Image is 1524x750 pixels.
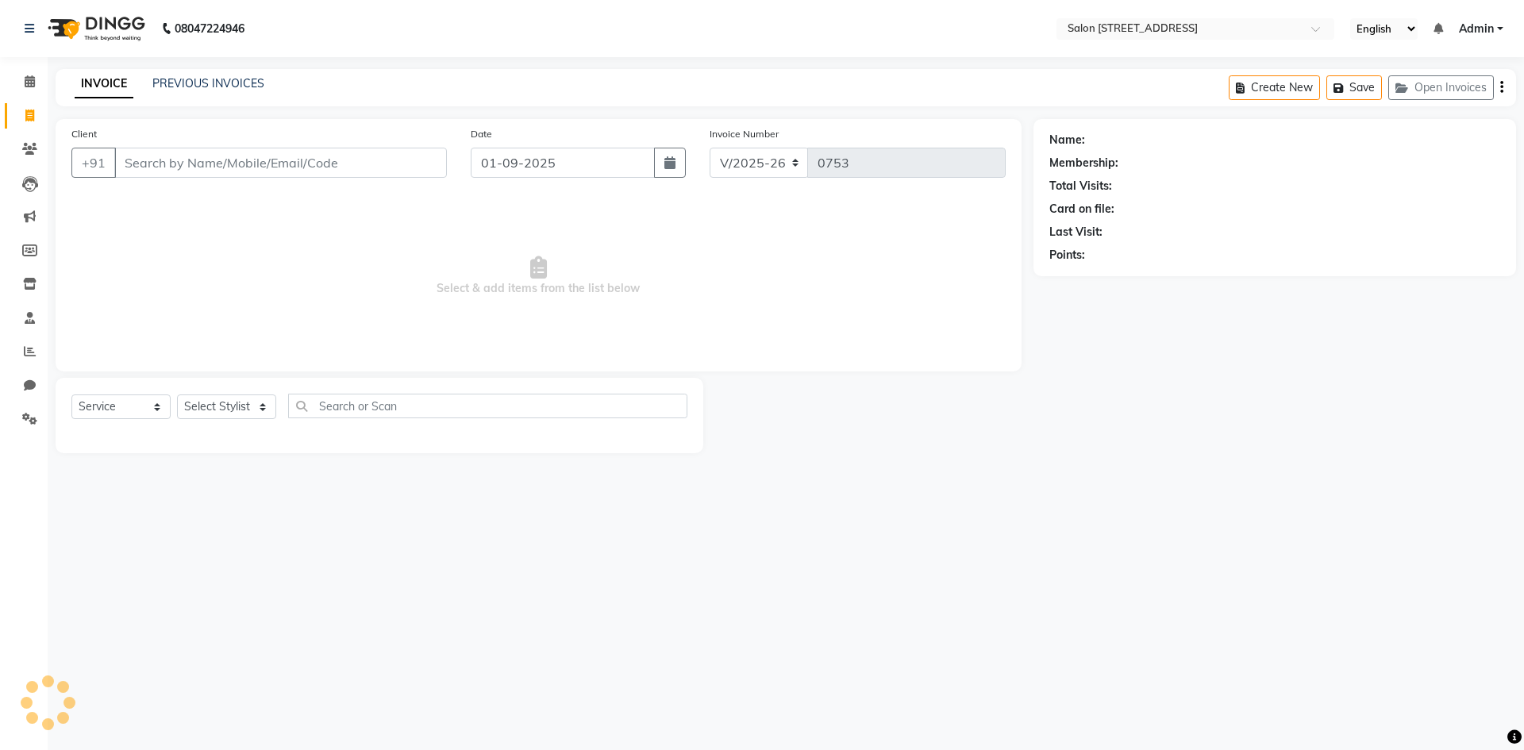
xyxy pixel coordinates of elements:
a: INVOICE [75,70,133,98]
label: Invoice Number [710,127,779,141]
label: Client [71,127,97,141]
button: Create New [1229,75,1320,100]
div: Points: [1049,247,1085,263]
img: logo [40,6,149,51]
div: Card on file: [1049,201,1114,217]
button: Open Invoices [1388,75,1494,100]
b: 08047224946 [175,6,244,51]
input: Search by Name/Mobile/Email/Code [114,148,447,178]
div: Membership: [1049,155,1118,171]
a: PREVIOUS INVOICES [152,76,264,90]
span: Admin [1459,21,1494,37]
span: Select & add items from the list below [71,197,1006,356]
label: Date [471,127,492,141]
div: Name: [1049,132,1085,148]
div: Last Visit: [1049,224,1103,240]
div: Total Visits: [1049,178,1112,194]
button: +91 [71,148,116,178]
input: Search or Scan [288,394,687,418]
button: Save [1326,75,1382,100]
